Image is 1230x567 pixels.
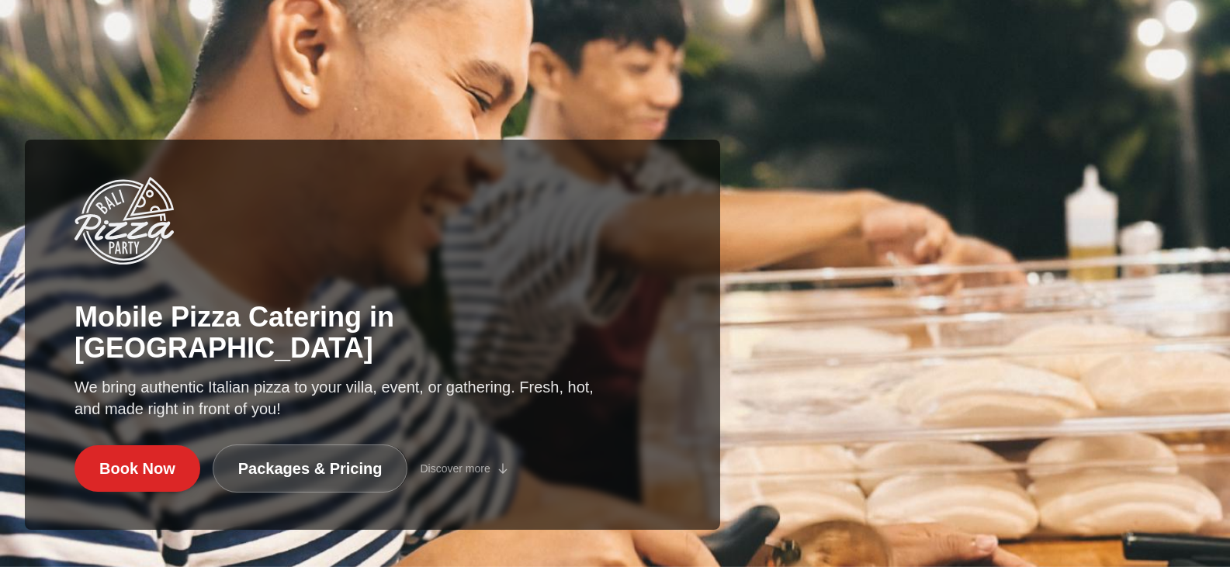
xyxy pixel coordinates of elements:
[420,461,490,476] span: Discover more
[74,302,670,364] h1: Mobile Pizza Catering in [GEOGRAPHIC_DATA]
[74,177,174,264] img: Bali Pizza Party Logo - Mobile Pizza Catering in Bali
[74,376,596,420] p: We bring authentic Italian pizza to your villa, event, or gathering. Fresh, hot, and made right i...
[74,445,200,492] a: Book Now
[213,444,408,493] a: Packages & Pricing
